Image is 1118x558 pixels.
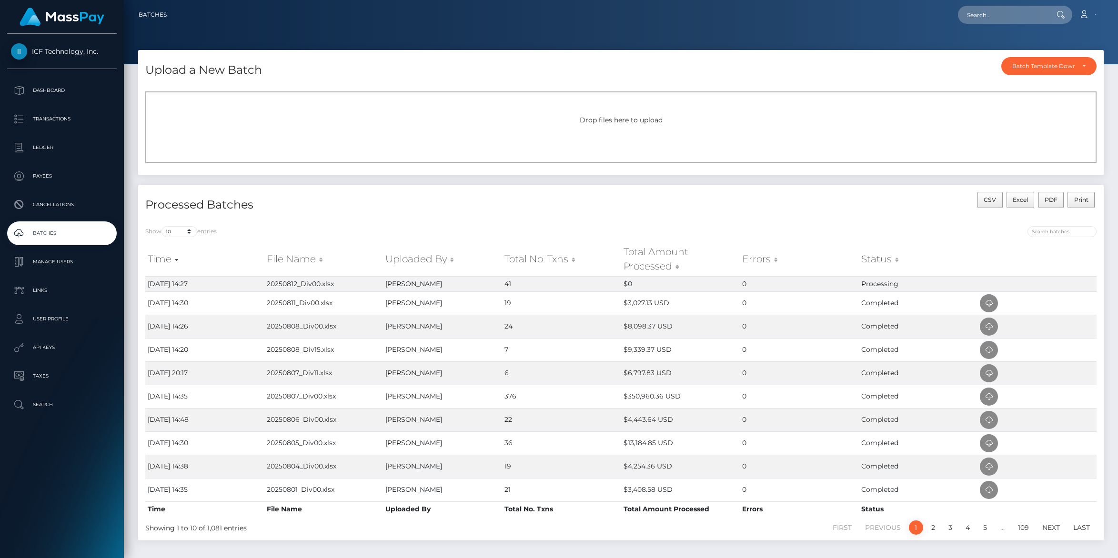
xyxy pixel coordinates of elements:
a: Cancellations [7,193,117,217]
a: 3 [943,520,957,535]
label: Show entries [145,226,217,237]
td: [DATE] 14:35 [145,385,264,408]
td: Completed [859,361,978,385]
td: 20250807_Div11.xlsx [264,361,383,385]
td: [PERSON_NAME] [383,408,502,431]
td: [PERSON_NAME] [383,455,502,478]
td: 20250806_Div00.xlsx [264,408,383,431]
td: [PERSON_NAME] [383,431,502,455]
td: Completed [859,408,978,431]
th: Errors: activate to sort column ascending [740,242,859,276]
td: 6 [502,361,621,385]
td: $350,960.36 USD [621,385,740,408]
td: [PERSON_NAME] [383,315,502,338]
td: [DATE] 14:20 [145,338,264,361]
td: 22 [502,408,621,431]
td: 0 [740,315,859,338]
td: $3,027.13 USD [621,291,740,315]
a: Links [7,279,117,302]
td: 0 [740,431,859,455]
td: $8,098.37 USD [621,315,740,338]
td: [DATE] 14:27 [145,276,264,291]
h4: Processed Batches [145,197,614,213]
th: Total No. Txns [502,501,621,517]
th: Time: activate to sort column ascending [145,242,264,276]
a: User Profile [7,307,117,331]
p: Search [11,398,113,412]
div: Showing 1 to 10 of 1,081 entries [145,519,534,533]
p: API Keys [11,340,113,355]
a: Ledger [7,136,117,159]
a: 2 [926,520,940,535]
td: 19 [502,291,621,315]
img: MassPay Logo [20,8,104,26]
td: 0 [740,455,859,478]
p: Transactions [11,112,113,126]
td: [PERSON_NAME] [383,291,502,315]
th: File Name [264,501,383,517]
td: Completed [859,291,978,315]
a: Last [1068,520,1095,535]
p: Taxes [11,369,113,383]
input: Search... [958,6,1047,24]
a: API Keys [7,336,117,359]
td: [DATE] 14:26 [145,315,264,338]
td: 41 [502,276,621,291]
td: Completed [859,338,978,361]
td: [PERSON_NAME] [383,338,502,361]
a: 4 [960,520,975,535]
button: PDF [1038,192,1064,208]
td: $3,408.58 USD [621,478,740,501]
th: Time [145,501,264,517]
td: 20250812_Div00.xlsx [264,276,383,291]
p: Manage Users [11,255,113,269]
td: 0 [740,478,859,501]
div: Batch Template Download [1012,62,1075,70]
th: Status: activate to sort column ascending [859,242,978,276]
span: Excel [1013,196,1028,203]
td: 0 [740,338,859,361]
th: Uploaded By [383,501,502,517]
h4: Upload a New Batch [145,62,262,79]
a: 5 [978,520,992,535]
td: Completed [859,315,978,338]
td: 0 [740,361,859,385]
td: [PERSON_NAME] [383,478,502,501]
td: 20250805_Div00.xlsx [264,431,383,455]
a: 1 [909,520,923,535]
button: Excel [1007,192,1035,208]
td: Completed [859,385,978,408]
td: 376 [502,385,621,408]
span: Print [1074,196,1088,203]
td: 19 [502,455,621,478]
p: Links [11,283,113,298]
td: 36 [502,431,621,455]
td: [DATE] 14:38 [145,455,264,478]
p: Cancellations [11,198,113,212]
a: Manage Users [7,250,117,274]
a: Dashboard [7,79,117,102]
td: $13,184.85 USD [621,431,740,455]
td: 20250807_Div00.xlsx [264,385,383,408]
a: Payees [7,164,117,188]
th: File Name: activate to sort column ascending [264,242,383,276]
th: Status [859,501,978,517]
td: 20250804_Div00.xlsx [264,455,383,478]
td: Processing [859,276,978,291]
a: Transactions [7,107,117,131]
td: Completed [859,478,978,501]
td: $4,443.64 USD [621,408,740,431]
td: [PERSON_NAME] [383,361,502,385]
td: $0 [621,276,740,291]
td: 20250811_Div00.xlsx [264,291,383,315]
th: Errors [740,501,859,517]
span: Drop files here to upload [580,116,663,124]
td: [DATE] 14:30 [145,291,264,315]
select: Showentries [161,226,197,237]
th: Total No. Txns: activate to sort column ascending [502,242,621,276]
a: Search [7,393,117,417]
img: ICF Technology, Inc. [11,43,27,60]
td: [DATE] 14:30 [145,431,264,455]
td: 0 [740,408,859,431]
p: Payees [11,169,113,183]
